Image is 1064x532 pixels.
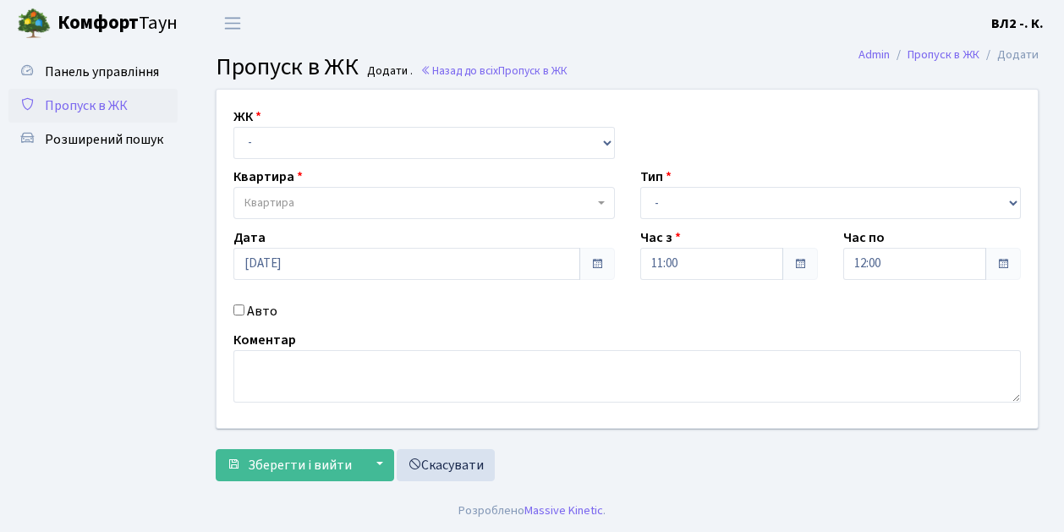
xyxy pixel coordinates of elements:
[45,63,159,81] span: Панель управління
[991,14,1044,34] a: ВЛ2 -. К.
[420,63,568,79] a: Назад до всіхПропуск в ЖК
[233,228,266,248] label: Дата
[8,89,178,123] a: Пропуск в ЖК
[45,130,163,149] span: Розширений пошук
[979,46,1039,64] li: Додати
[498,63,568,79] span: Пропуск в ЖК
[908,46,979,63] a: Пропуск в ЖК
[858,46,890,63] a: Admin
[233,167,303,187] label: Квартира
[843,228,885,248] label: Час по
[45,96,128,115] span: Пропуск в ЖК
[458,502,606,520] div: Розроблено .
[244,195,294,211] span: Квартира
[211,9,254,37] button: Переключити навігацію
[640,167,672,187] label: Тип
[640,228,681,248] label: Час з
[17,7,51,41] img: logo.png
[233,107,261,127] label: ЖК
[8,55,178,89] a: Панель управління
[991,14,1044,33] b: ВЛ2 -. К.
[364,64,413,79] small: Додати .
[524,502,603,519] a: Massive Kinetic
[248,456,352,474] span: Зберегти і вийти
[216,449,363,481] button: Зберегти і вийти
[397,449,495,481] a: Скасувати
[216,50,359,84] span: Пропуск в ЖК
[833,37,1064,73] nav: breadcrumb
[247,301,277,321] label: Авто
[58,9,178,38] span: Таун
[58,9,139,36] b: Комфорт
[233,330,296,350] label: Коментар
[8,123,178,156] a: Розширений пошук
